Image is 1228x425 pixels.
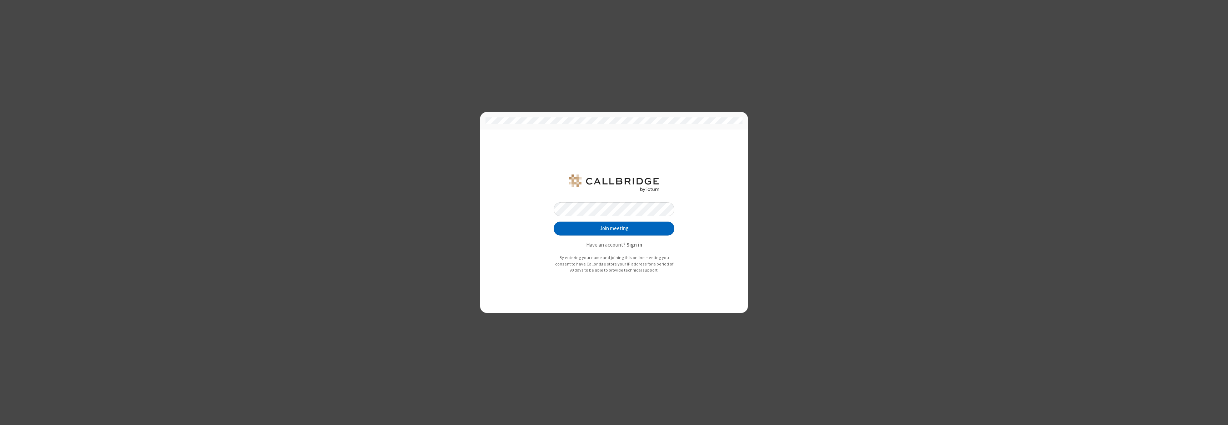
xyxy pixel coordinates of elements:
[626,241,642,249] button: Sign in
[554,222,674,236] button: Join meeting
[554,241,674,249] p: Have an account?
[554,254,674,273] p: By entering your name and joining this online meeting you consent to have Callbridge store your I...
[568,174,660,192] img: QA Selenium DO NOT DELETE OR CHANGE
[626,241,642,248] strong: Sign in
